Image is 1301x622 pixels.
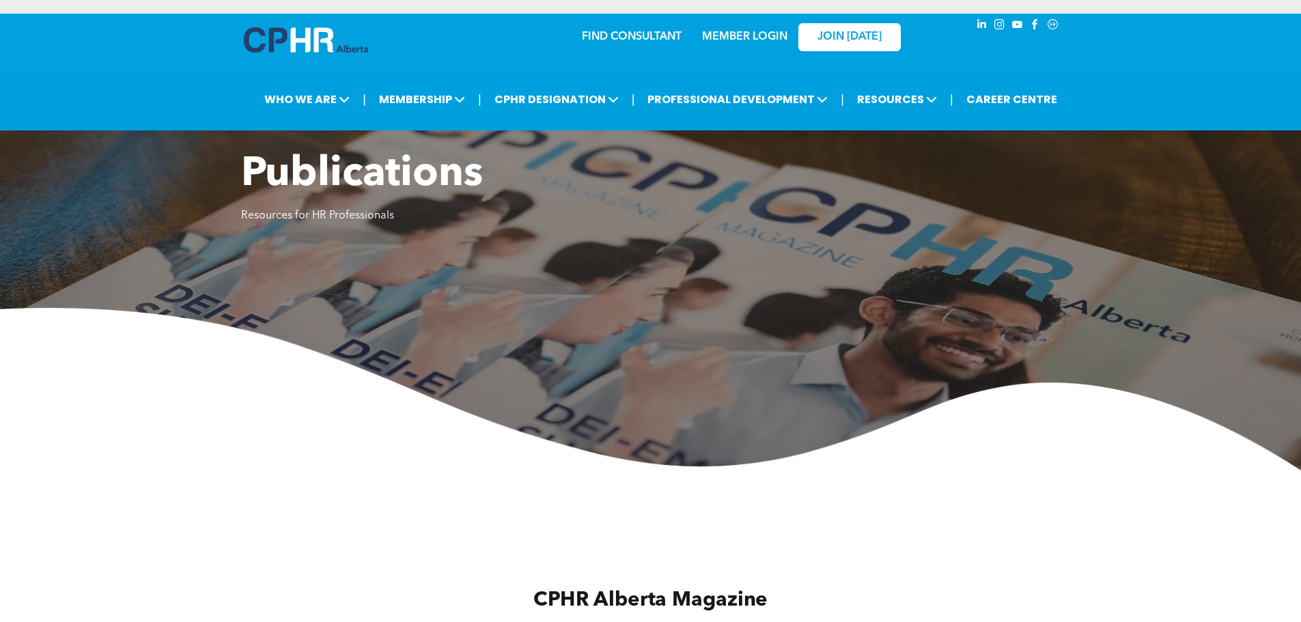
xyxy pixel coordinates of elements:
[241,154,483,195] span: Publications
[375,87,469,112] span: MEMBERSHIP
[533,591,768,610] span: CPHR Alberta Magazine
[244,27,368,53] img: A blue and white logo for cp alberta
[490,87,623,112] span: CPHR DESIGNATION
[962,87,1061,112] a: CAREER CENTRE
[643,87,832,112] span: PROFESSIONAL DEVELOPMENT
[241,210,394,221] span: Resources for HR Professionals
[853,87,941,112] span: RESOURCES
[478,85,481,113] li: |
[1010,17,1025,36] a: youtube
[702,31,787,42] a: MEMBER LOGIN
[363,85,366,113] li: |
[1046,17,1061,36] a: Social network
[950,85,953,113] li: |
[632,85,635,113] li: |
[582,31,682,42] a: FIND CONSULTANT
[975,17,990,36] a: linkedin
[841,85,844,113] li: |
[992,17,1007,36] a: instagram
[798,23,901,51] a: JOIN [DATE]
[817,31,882,44] span: JOIN [DATE]
[260,87,354,112] span: WHO WE ARE
[1028,17,1043,36] a: facebook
